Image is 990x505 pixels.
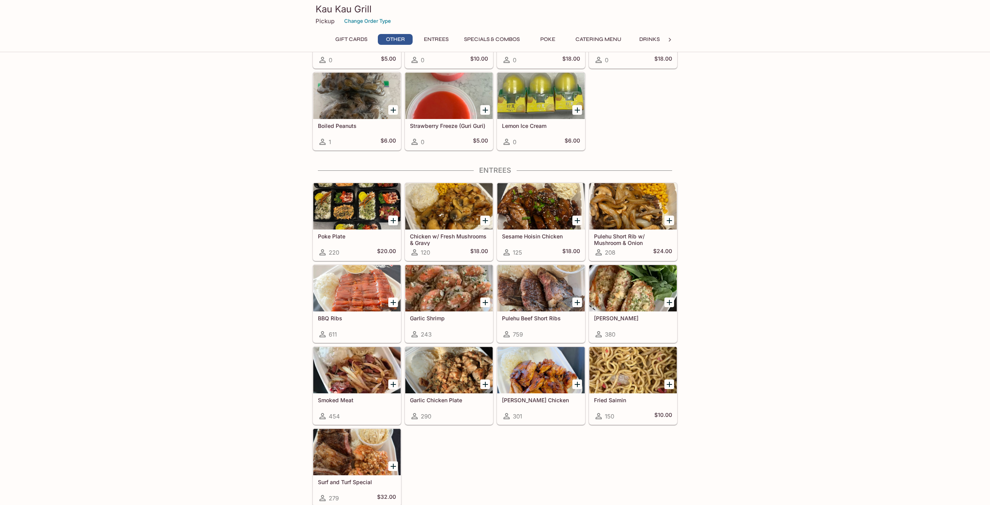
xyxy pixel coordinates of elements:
h5: Pulehu Beef Short Ribs [502,315,580,321]
h5: $24.00 [653,248,672,257]
a: Strawberry Freeze (Guri Guri)0$5.00 [405,72,493,150]
a: Fried Saimin150$10.00 [589,347,677,425]
div: Chicken w/ Fresh Mushrooms & Gravy [405,183,493,230]
a: Boiled Peanuts1$6.00 [313,72,401,150]
a: Smoked Meat454 [313,347,401,425]
a: Lemon Ice Cream0$6.00 [497,72,585,150]
a: Garlic Shrimp243 [405,265,493,343]
div: Teri Chicken [497,347,585,393]
span: 301 [513,413,522,420]
button: Other [378,34,413,45]
h5: $18.00 [562,248,580,257]
h5: BBQ Ribs [318,315,396,321]
button: Drinks [632,34,667,45]
span: 454 [329,413,340,420]
button: Add Strawberry Freeze (Guri Guri) [480,105,490,115]
span: 611 [329,331,337,338]
button: Poke [530,34,565,45]
div: BBQ Ribs [313,265,401,311]
button: Add Surf and Turf Special [388,461,398,471]
button: Add Chicken w/ Fresh Mushrooms & Gravy [480,216,490,225]
span: 243 [421,331,432,338]
h5: $18.00 [470,248,488,257]
div: Pulehu Beef Short Ribs [497,265,585,311]
button: Add Sesame Hoisin Chicken [572,216,582,225]
div: Poke Plate [313,183,401,230]
h5: $18.00 [562,55,580,65]
span: 125 [513,249,522,256]
span: 1 [329,138,331,146]
a: Sesame Hoisin Chicken125$18.00 [497,183,585,261]
span: 380 [605,331,615,338]
span: 0 [421,138,424,146]
a: Poke Plate220$20.00 [313,183,401,261]
button: Add Teri Chicken [572,379,582,389]
button: Add Boiled Peanuts [388,105,398,115]
h5: $5.00 [473,137,488,146]
span: 120 [421,249,430,256]
h3: Kau Kau Grill [316,3,674,15]
div: Strawberry Freeze (Guri Guri) [405,73,493,119]
h5: Garlic Chicken Plate [410,397,488,403]
button: Add Poke Plate [388,216,398,225]
span: 0 [513,56,516,64]
h5: [PERSON_NAME] Chicken [502,397,580,403]
span: 290 [421,413,431,420]
h5: Chicken w/ Fresh Mushrooms & Gravy [410,233,488,246]
button: Specials & Combos [460,34,524,45]
span: 0 [605,56,608,64]
div: Garlic Shrimp [405,265,493,311]
div: Sesame Hoisin Chicken [497,183,585,230]
button: Add Garlic Chicken Plate [480,379,490,389]
span: 0 [421,56,424,64]
div: Garlic Chicken Plate [405,347,493,393]
div: Boiled Peanuts [313,73,401,119]
h5: $18.00 [654,55,672,65]
button: Catering Menu [571,34,626,45]
button: Change Order Type [341,15,394,27]
h5: $6.00 [565,137,580,146]
h5: Garlic Shrimp [410,315,488,321]
button: Add BBQ Ribs [388,298,398,307]
span: 759 [513,331,523,338]
a: Garlic Chicken Plate290 [405,347,493,425]
a: Chicken w/ Fresh Mushrooms & Gravy120$18.00 [405,183,493,261]
div: Garlic Ahi [589,265,677,311]
h5: Lemon Ice Cream [502,122,580,129]
h5: $32.00 [377,493,396,503]
h5: $6.00 [381,137,396,146]
button: Add Fried Saimin [664,379,674,389]
a: [PERSON_NAME] Chicken301 [497,347,585,425]
h5: [PERSON_NAME] [594,315,672,321]
a: Pulehu Beef Short Ribs759 [497,265,585,343]
span: 0 [329,56,332,64]
h5: $10.00 [470,55,488,65]
div: Pulehu Short Rib w/ Mushroom & Onion [589,183,677,230]
span: 0 [513,138,516,146]
div: Fried Saimin [589,347,677,393]
button: Add Lemon Ice Cream [572,105,582,115]
h5: Sesame Hoisin Chicken [502,233,580,240]
h5: Pulehu Short Rib w/ Mushroom & Onion [594,233,672,246]
h5: $10.00 [654,411,672,421]
span: 150 [605,413,614,420]
button: Add Garlic Shrimp [480,298,490,307]
div: Surf and Turf Special [313,429,401,475]
p: Pickup [316,17,335,25]
span: 208 [605,249,615,256]
h5: Strawberry Freeze (Guri Guri) [410,122,488,129]
button: Gift Cards [331,34,372,45]
h5: Smoked Meat [318,397,396,403]
h5: Fried Saimin [594,397,672,403]
span: 220 [329,249,339,256]
button: Add Pulehu Short Rib w/ Mushroom & Onion [664,216,674,225]
h4: Entrees [312,166,678,175]
a: Pulehu Short Rib w/ Mushroom & Onion208$24.00 [589,183,677,261]
h5: $20.00 [377,248,396,257]
h5: Poke Plate [318,233,396,240]
button: Add Garlic Ahi [664,298,674,307]
h5: Surf and Turf Special [318,479,396,485]
div: Smoked Meat [313,347,401,393]
span: 279 [329,495,339,502]
a: [PERSON_NAME]380 [589,265,677,343]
